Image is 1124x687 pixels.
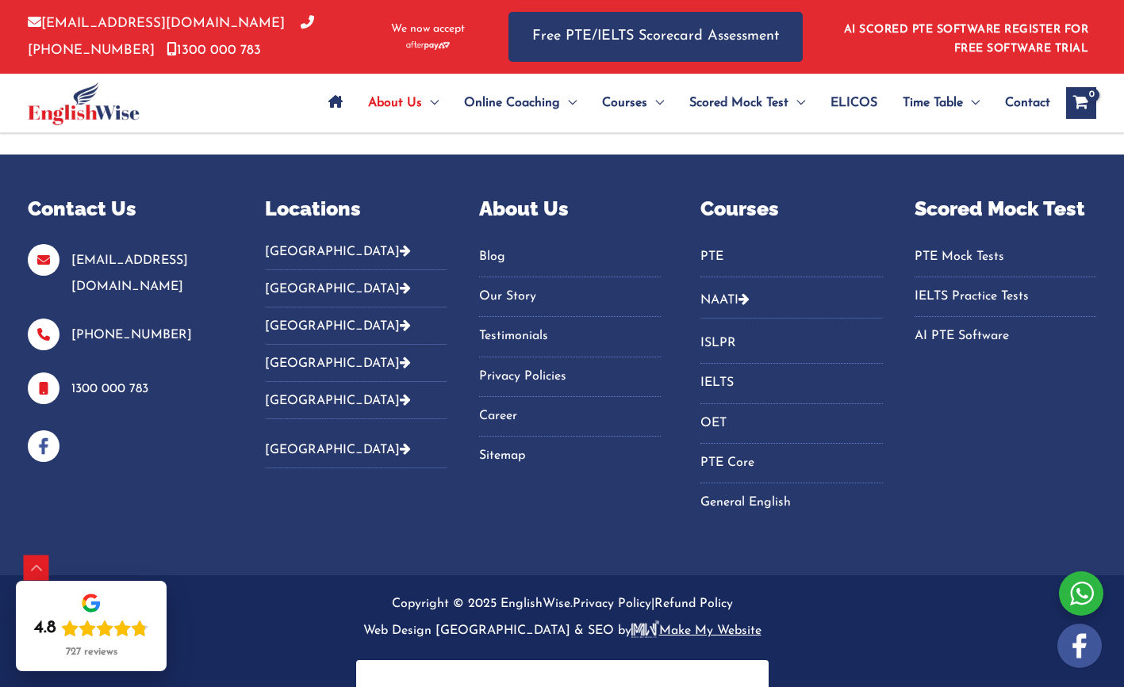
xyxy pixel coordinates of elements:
[28,82,140,125] img: cropped-ew-logo
[265,345,447,382] button: [GEOGRAPHIC_DATA]
[602,75,647,131] span: Courses
[316,75,1050,131] nav: Site Navigation: Main Menu
[818,75,890,131] a: ELICOS
[363,624,761,637] a: Web Design [GEOGRAPHIC_DATA] & SEO bymake-logoMake My Website
[34,617,148,639] div: Rating: 4.8 out of 5
[573,597,651,610] a: Privacy Policy
[700,194,882,224] p: Courses
[677,75,818,131] a: Scored Mock TestMenu Toggle
[28,591,1096,644] p: Copyright © 2025 EnglishWise. |
[265,194,447,480] aside: Footer Widget 2
[479,194,661,489] aside: Footer Widget 3
[915,284,1096,310] a: IELTS Practice Tests
[1005,75,1050,131] span: Contact
[479,244,661,270] a: Blog
[265,431,447,468] button: [GEOGRAPHIC_DATA]
[700,410,882,437] a: OET
[368,75,422,131] span: About Us
[66,646,117,658] div: 727 reviews
[28,17,314,56] a: [PHONE_NUMBER]
[890,75,992,131] a: Time TableMenu Toggle
[560,75,577,131] span: Menu Toggle
[422,75,439,131] span: Menu Toggle
[834,11,1096,63] aside: Header Widget 1
[589,75,677,131] a: CoursesMenu Toggle
[406,41,450,50] img: Afterpay-Logo
[700,194,882,536] aside: Footer Widget 4
[508,12,803,62] a: Free PTE/IELTS Scorecard Assessment
[915,244,1096,350] nav: Menu
[372,671,753,685] iframe: PayPal Message 2
[1066,87,1096,119] a: View Shopping Cart, empty
[71,254,188,293] a: [EMAIL_ADDRESS][DOMAIN_NAME]
[915,244,1096,270] a: PTE Mock Tests
[28,194,225,462] aside: Footer Widget 1
[265,395,411,407] a: [GEOGRAPHIC_DATA]
[265,244,447,270] button: [GEOGRAPHIC_DATA]
[647,75,664,131] span: Menu Toggle
[631,620,659,638] img: make-logo
[479,443,661,469] a: Sitemap
[479,194,661,224] p: About Us
[265,382,447,419] button: [GEOGRAPHIC_DATA]
[700,450,882,476] a: PTE Core
[689,75,788,131] span: Scored Mock Test
[1057,624,1102,668] img: white-facebook.png
[700,370,882,396] a: IELTS
[831,75,877,131] span: ELICOS
[915,194,1096,224] p: Scored Mock Test
[479,403,661,429] a: Career
[479,244,661,470] nav: Menu
[34,617,56,639] div: 4.8
[700,281,882,319] button: NAATI
[479,323,661,349] a: Testimonials
[355,75,451,131] a: About UsMenu Toggle
[464,75,560,131] span: Online Coaching
[963,75,980,131] span: Menu Toggle
[992,75,1050,131] a: Contact
[654,597,733,610] a: Refund Policy
[265,444,411,456] a: [GEOGRAPHIC_DATA]
[844,24,1089,55] a: AI SCORED PTE SOFTWARE REGISTER FOR FREE SOFTWARE TRIAL
[28,17,285,30] a: [EMAIL_ADDRESS][DOMAIN_NAME]
[700,244,882,270] a: PTE
[71,383,148,395] a: 1300 000 783
[265,270,447,307] button: [GEOGRAPHIC_DATA]
[391,21,465,37] span: We now accept
[700,244,882,277] nav: Menu
[451,75,589,131] a: Online CoachingMenu Toggle
[700,490,882,516] a: General English
[631,624,761,637] u: Make My Website
[700,330,882,357] a: ISLPR
[265,194,447,224] p: Locations
[788,75,805,131] span: Menu Toggle
[28,194,225,224] p: Contact Us
[167,44,261,57] a: 1300 000 783
[700,330,882,516] nav: Menu
[903,75,963,131] span: Time Table
[915,323,1096,349] a: AI PTE Software
[265,307,447,345] button: [GEOGRAPHIC_DATA]
[700,294,738,307] a: NAATI
[71,329,192,342] a: [PHONE_NUMBER]
[28,430,59,462] img: facebook-blue-icons.png
[479,364,661,390] a: Privacy Policies
[479,284,661,310] a: Our Story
